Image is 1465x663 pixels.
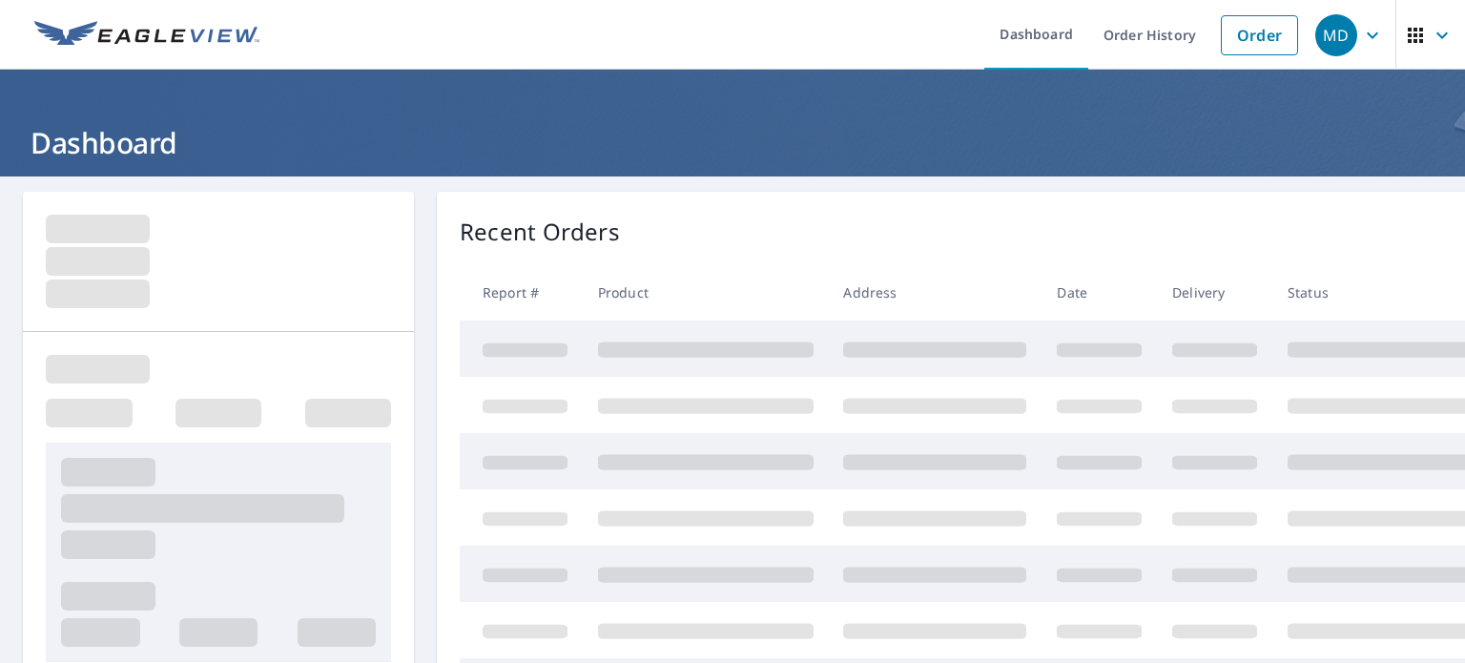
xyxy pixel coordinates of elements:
[583,264,829,321] th: Product
[460,215,620,249] p: Recent Orders
[1157,264,1272,321] th: Delivery
[828,264,1042,321] th: Address
[34,21,259,50] img: EV Logo
[1221,15,1298,55] a: Order
[460,264,583,321] th: Report #
[23,123,1442,162] h1: Dashboard
[1315,14,1357,56] div: MD
[1042,264,1157,321] th: Date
